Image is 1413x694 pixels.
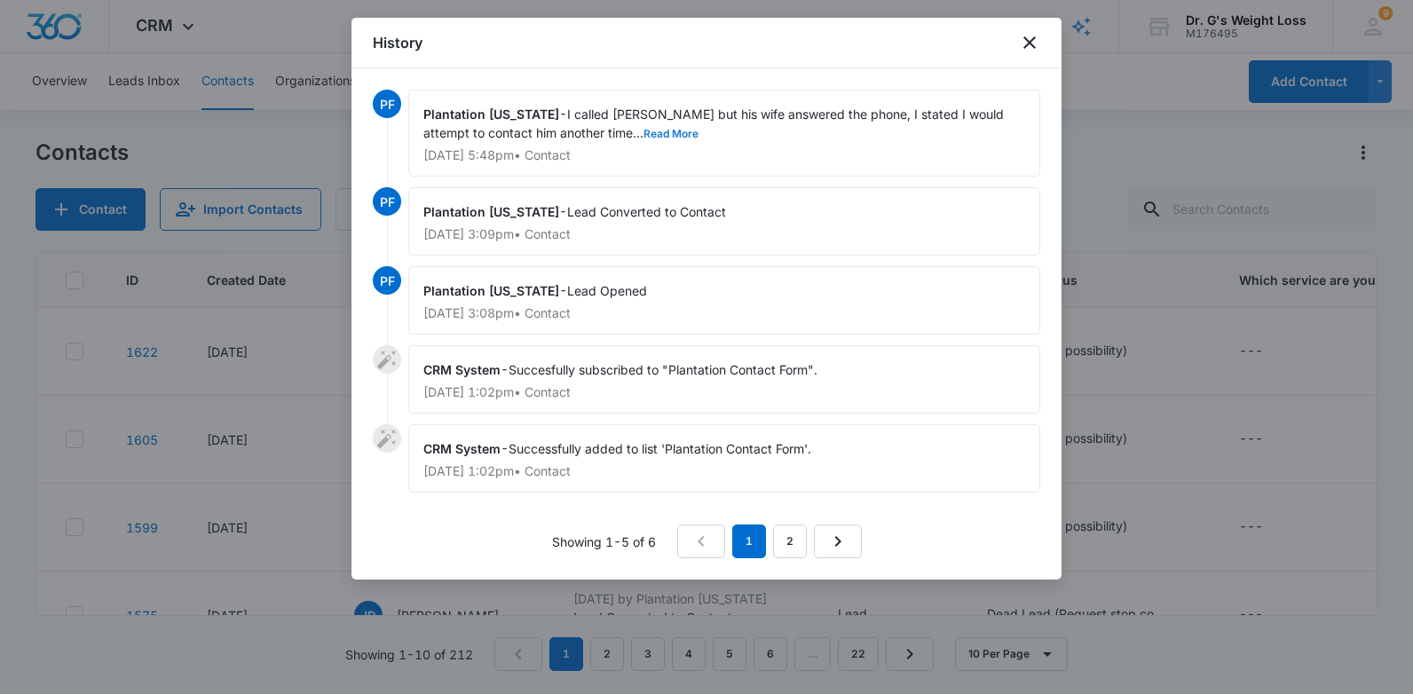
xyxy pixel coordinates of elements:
button: close [1019,32,1040,53]
span: Successfully added to list 'Plantation Contact Form'. [509,441,811,456]
div: - [408,90,1040,177]
p: [DATE] 5:48pm • Contact [423,149,1025,162]
nav: Pagination [677,524,862,558]
span: CRM System [423,362,501,377]
span: Plantation [US_STATE] [423,283,559,298]
p: [DATE] 1:02pm • Contact [423,386,1025,398]
span: Lead Converted to Contact [567,204,726,219]
p: Showing 1-5 of 6 [552,532,656,551]
span: PF [373,266,401,295]
div: - [408,345,1040,414]
p: [DATE] 3:09pm • Contact [423,228,1025,241]
em: 1 [732,524,766,558]
div: - [408,266,1040,335]
p: [DATE] 3:08pm • Contact [423,307,1025,319]
span: I called [PERSON_NAME] but his wife answered the phone, I stated I would attempt to contact him a... [423,106,1007,140]
a: Page 2 [773,524,807,558]
span: CRM System [423,441,501,456]
span: Succesfully subscribed to "Plantation Contact Form". [509,362,817,377]
span: PF [373,187,401,216]
a: Next Page [814,524,862,558]
span: Lead Opened [567,283,647,298]
p: [DATE] 1:02pm • Contact [423,465,1025,477]
span: PF [373,90,401,118]
div: - [408,424,1040,493]
div: - [408,187,1040,256]
span: Plantation [US_STATE] [423,106,559,122]
h1: History [373,32,422,53]
span: Plantation [US_STATE] [423,204,559,219]
button: Read More [643,129,699,139]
